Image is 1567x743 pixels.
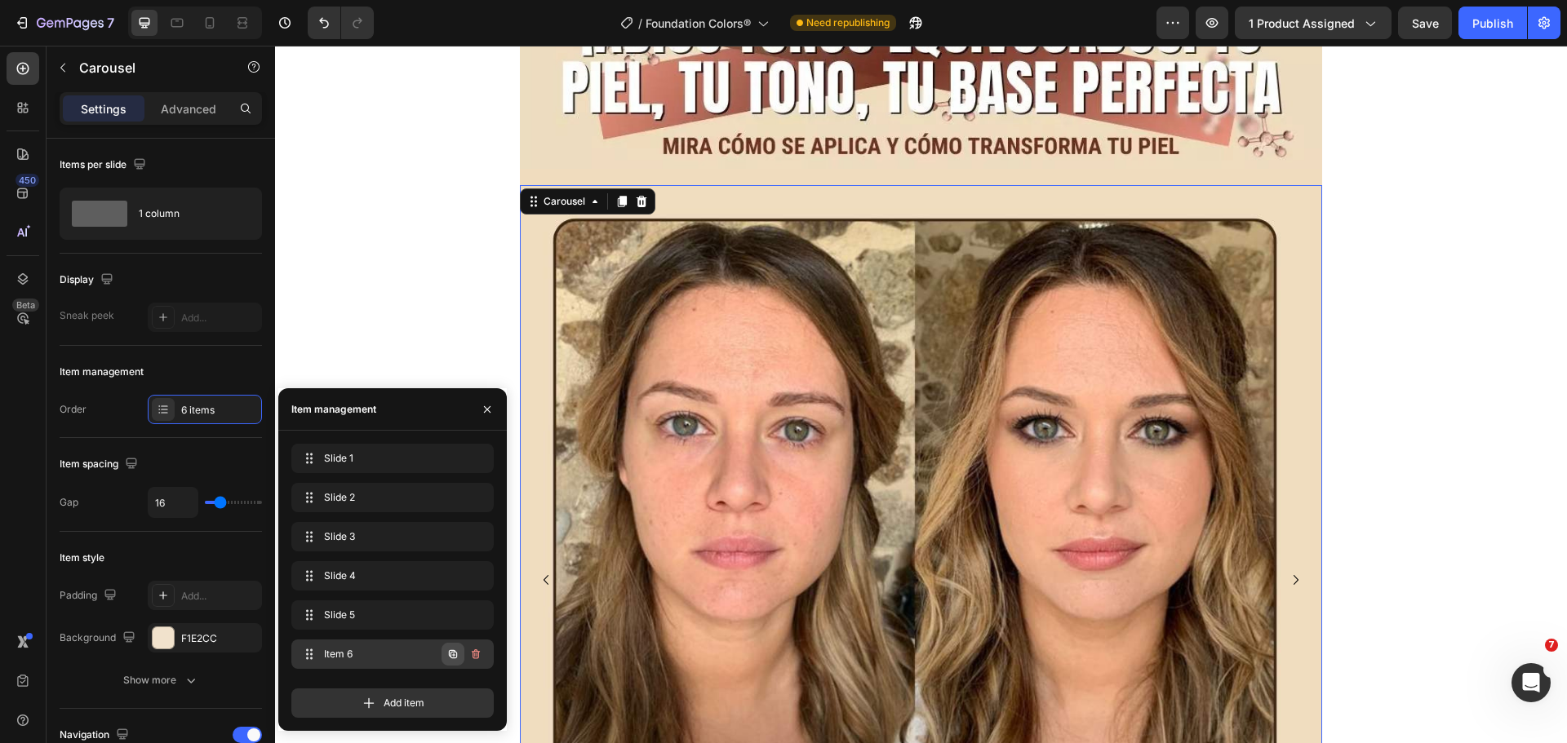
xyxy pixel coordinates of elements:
button: Carousel Next Arrow [1008,521,1034,547]
button: Save [1398,7,1452,39]
span: Slide 2 [324,490,455,505]
div: Padding [60,585,120,607]
div: Item management [60,365,144,379]
div: Undo/Redo [308,7,374,39]
span: Slide 1 [324,451,455,466]
div: 450 [16,174,39,187]
div: Display [60,269,117,291]
span: / [638,15,642,32]
p: Advanced [161,100,216,117]
div: Add... [181,589,258,604]
span: Save [1412,16,1439,30]
span: Foundation Colors® [646,15,751,32]
div: Gap [60,495,78,510]
span: Slide 5 [324,608,455,622]
input: Auto [149,488,198,517]
div: Items per slide [60,154,149,176]
div: 6 items [181,403,258,418]
div: F1E2CC [181,631,258,646]
span: 7 [1545,639,1558,652]
button: 1 product assigned [1235,7,1392,39]
p: Carousel [79,58,218,77]
div: Item management [291,402,376,417]
button: Carousel Back Arrow [258,521,284,547]
div: 1 column [139,195,238,232]
button: Publish [1458,7,1527,39]
span: Slide 4 [324,568,455,583]
div: Item spacing [60,453,141,475]
div: Publish [1472,15,1513,32]
div: Carousel [265,148,313,163]
span: Add item [384,696,424,710]
p: Settings [81,100,127,117]
p: 7 [107,13,114,33]
span: 1 product assigned [1249,15,1355,32]
div: Show more [123,672,199,688]
div: Beta [12,299,39,312]
iframe: Intercom live chat [1512,663,1551,702]
iframe: Design area [275,46,1567,743]
span: Item 6 [324,647,416,661]
div: Background [60,627,139,649]
span: Need republishing [806,15,890,30]
div: Item style [60,551,104,565]
span: Slide 3 [324,529,455,544]
button: 7 [7,7,122,39]
div: Sneak peek [60,308,114,323]
button: Show more [60,666,262,695]
div: Order [60,402,87,417]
